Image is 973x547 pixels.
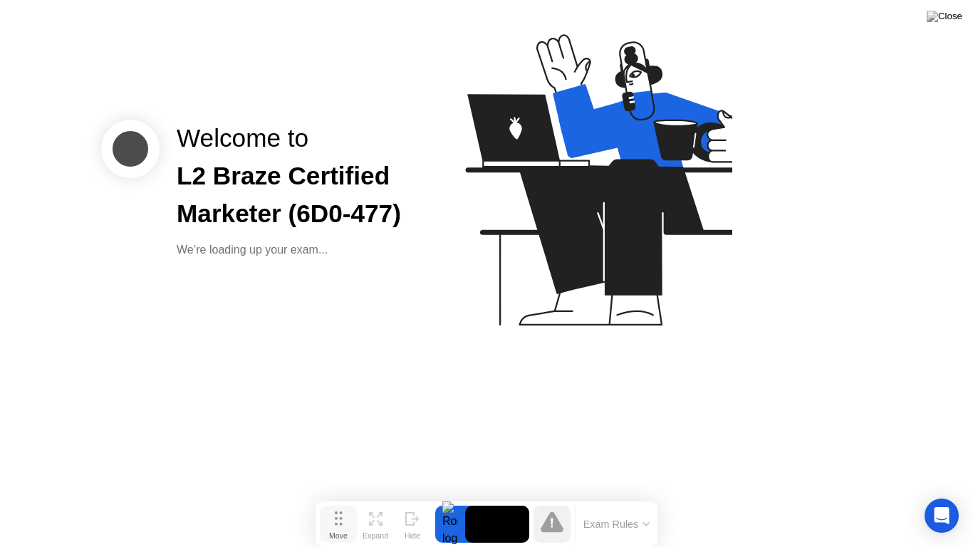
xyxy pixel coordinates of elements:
div: Hide [405,531,420,540]
img: Close [927,11,962,22]
div: Expand [363,531,388,540]
div: Welcome to [177,120,440,157]
button: Exam Rules [579,518,655,531]
button: Expand [357,506,394,543]
button: Move [320,506,357,543]
div: We’re loading up your exam... [177,241,440,259]
div: Move [329,531,348,540]
div: Open Intercom Messenger [925,499,959,533]
button: Hide [394,506,431,543]
div: L2 Braze Certified Marketer (6D0-477) [177,157,440,233]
